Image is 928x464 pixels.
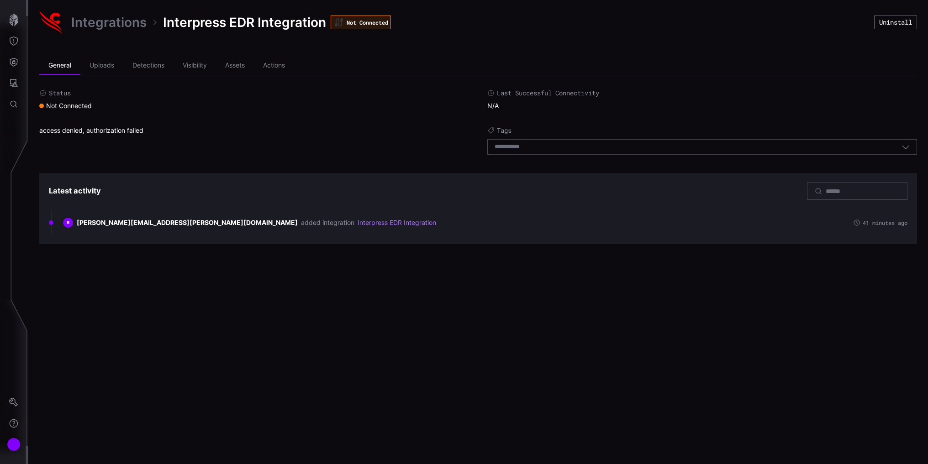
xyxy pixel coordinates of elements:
[163,14,326,31] span: Interpress EDR Integration
[67,220,69,225] span: R
[358,219,436,227] a: Interpress EDR Integration
[902,143,910,151] button: Toggle options menu
[49,186,101,196] h3: Latest activity
[487,102,499,109] span: N/A
[123,57,174,75] li: Detections
[331,16,391,29] div: Not Connected
[174,57,216,75] li: Visibility
[39,126,469,159] div: access denied, authorization failed
[216,57,254,75] li: Assets
[49,89,71,97] span: Status
[39,102,92,110] div: Not Connected
[863,220,907,225] span: 41 minutes ago
[80,57,123,75] li: Uploads
[71,14,147,31] a: Integrations
[77,219,298,227] strong: [PERSON_NAME][EMAIL_ADDRESS][PERSON_NAME][DOMAIN_NAME]
[254,57,294,75] li: Actions
[874,16,917,29] button: Uninstall
[497,89,599,97] span: Last Successful Connectivity
[301,219,354,227] span: added integration
[497,126,511,135] span: Tags
[39,11,62,34] img: CrowdStrike Falcon
[39,57,80,75] li: General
